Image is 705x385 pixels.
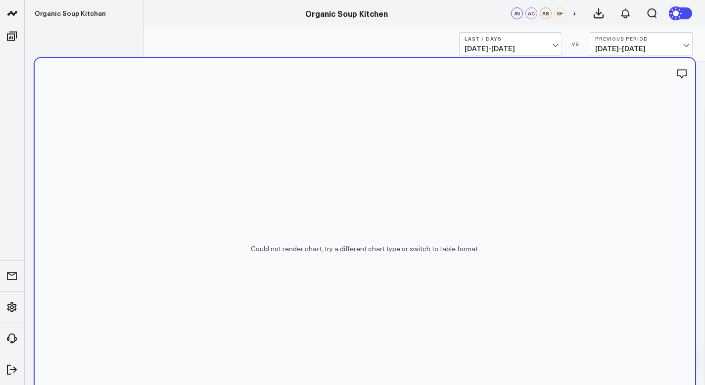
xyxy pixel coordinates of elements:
[590,32,693,56] button: Previous Period[DATE]-[DATE]
[572,10,577,17] span: +
[595,45,687,53] span: [DATE] - [DATE]
[567,41,585,47] div: VS
[554,7,566,19] div: KF
[305,8,388,19] a: Organic Soup Kitchen
[459,32,562,56] button: Last 7 Days[DATE]-[DATE]
[465,36,557,42] b: Last 7 Days
[251,245,479,253] p: Could not render chart, try a different chart type or switch to table format.
[595,36,687,42] b: Previous Period
[525,7,537,19] div: AC
[540,7,552,19] div: AS
[568,7,580,19] button: +
[511,7,523,19] div: JN
[465,45,557,53] span: [DATE] - [DATE]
